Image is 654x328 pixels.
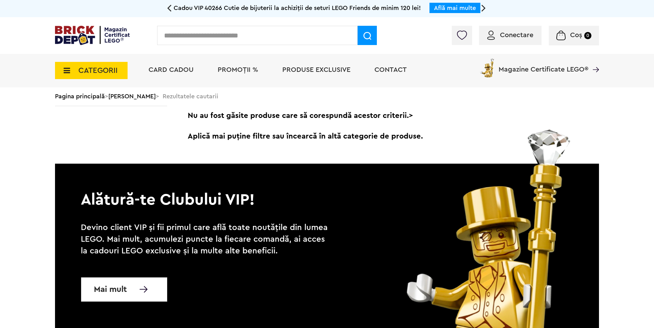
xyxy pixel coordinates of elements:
[218,66,258,73] a: PROMOȚII %
[182,105,599,126] span: Nu au fost găsite produse care să corespundă acestor criterii.>
[182,126,599,146] span: Aplică mai puține filtre sau încearcă în altă categorie de produse.
[584,32,591,39] small: 0
[55,93,105,99] a: Pagina principală
[282,66,350,73] a: Produse exclusive
[487,32,533,39] a: Conectare
[94,286,127,293] span: Mai mult
[149,66,194,73] a: Card Cadou
[500,32,533,39] span: Conectare
[55,164,599,210] p: Alătură-te Clubului VIP!
[374,66,407,73] a: Contact
[570,32,582,39] span: Coș
[81,222,332,257] p: Devino client VIP și fii primul care află toate noutățile din lumea LEGO. Mai mult, acumulezi pun...
[140,286,148,293] img: Mai multe informatii
[108,93,156,99] a: [PERSON_NAME]
[55,87,599,105] div: > > Rezultatele cautarii
[588,57,599,64] a: Magazine Certificate LEGO®
[78,67,118,74] span: CATEGORII
[174,5,421,11] span: Cadou VIP 40266 Cutie de bijuterii la achiziții de seturi LEGO Friends de minim 120 lei!
[81,277,167,302] a: Mai mult
[434,5,476,11] a: Află mai multe
[499,57,588,73] span: Magazine Certificate LEGO®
